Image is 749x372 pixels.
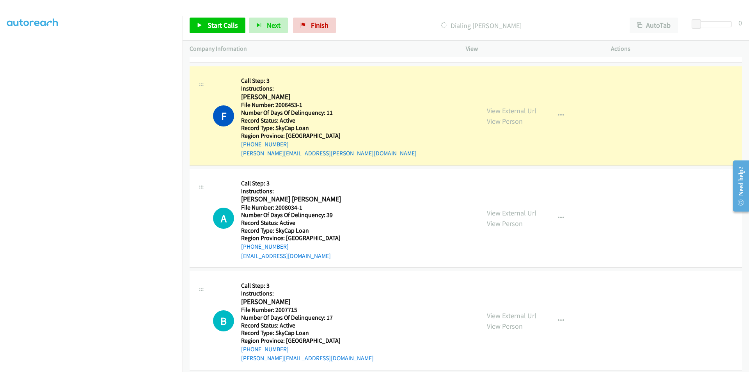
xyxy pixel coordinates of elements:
h5: Record Status: Active [241,219,341,227]
span: Finish [311,21,328,30]
h5: Region Province: [GEOGRAPHIC_DATA] [241,234,341,242]
iframe: Resource Center [726,155,749,217]
h5: Instructions: [241,290,374,297]
a: View External Url [487,208,536,217]
h5: File Number: 2008034-1 [241,204,341,212]
h5: File Number: 2006453-1 [241,101,417,109]
h5: Record Status: Active [241,322,374,329]
a: View Person [487,117,523,126]
a: Start Calls [190,18,245,33]
h2: [PERSON_NAME] [241,297,374,306]
a: [PHONE_NUMBER] [241,345,289,353]
a: View External Url [487,311,536,320]
p: Company Information [190,44,452,53]
a: [PERSON_NAME][EMAIL_ADDRESS][PERSON_NAME][DOMAIN_NAME] [241,150,417,157]
a: [PHONE_NUMBER] [241,141,289,148]
h5: Number Of Days Of Delinquency: 39 [241,211,341,219]
h5: Instructions: [241,85,417,93]
span: Start Calls [208,21,238,30]
a: Finish [293,18,336,33]
a: View Person [487,219,523,228]
a: [PERSON_NAME][EMAIL_ADDRESS][DOMAIN_NAME] [241,354,374,362]
h5: Region Province: [GEOGRAPHIC_DATA] [241,132,417,140]
p: View [466,44,597,53]
h1: F [213,105,234,126]
h5: Record Type: SkyCap Loan [241,329,374,337]
a: [PHONE_NUMBER] [241,243,289,250]
a: [EMAIL_ADDRESS][DOMAIN_NAME] [241,252,331,260]
h5: Number Of Days Of Delinquency: 11 [241,109,417,117]
div: The call is yet to be attempted [213,208,234,229]
h5: Record Status: Active [241,117,417,125]
span: Next [267,21,280,30]
h5: Number Of Days Of Delinquency: 17 [241,314,374,322]
h5: Region Province: [GEOGRAPHIC_DATA] [241,337,374,345]
div: 0 [738,18,742,28]
h5: Call Step: 3 [241,77,417,85]
a: View Person [487,322,523,331]
h5: Record Type: SkyCap Loan [241,227,341,235]
h5: Call Step: 3 [241,180,341,187]
h2: [PERSON_NAME] [241,93,417,101]
p: Dialing [PERSON_NAME] [346,20,616,31]
div: Delay between calls (in seconds) [696,21,731,27]
div: The call is yet to be attempted [213,310,234,331]
button: AutoTab [630,18,678,33]
h5: Call Step: 3 [241,282,374,290]
a: View External Url [487,106,536,115]
h1: A [213,208,234,229]
button: Next [249,18,288,33]
h5: File Number: 2007715 [241,306,374,314]
h5: Instructions: [241,187,341,195]
p: Actions [611,44,742,53]
h2: [PERSON_NAME] [PERSON_NAME] [241,195,341,204]
h1: B [213,310,234,331]
h5: Record Type: SkyCap Loan [241,124,417,132]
